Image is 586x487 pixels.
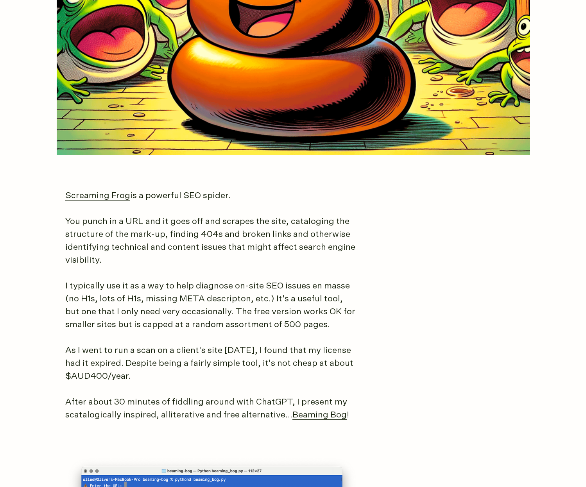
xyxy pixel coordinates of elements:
p: You punch in a URL and it goes off and scrapes the site, cataloging the structure of the mark-up,... [65,215,358,267]
a: Screaming Frog [65,192,130,201]
p: I typically use it as a way to help diagnose on-site SEO issues en masse (no H1s, lots of H1s, mi... [65,280,358,331]
a: Beaming Bog [292,411,347,420]
p: As I went to run a scan on a client's site [DATE], I found that my license had it expired. Despit... [65,344,358,383]
p: After about 30 minutes of fiddling around with ChatGPT, I present my scatalogically inspired, all... [65,396,358,422]
p: is a powerful SEO spider. [65,190,358,202]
